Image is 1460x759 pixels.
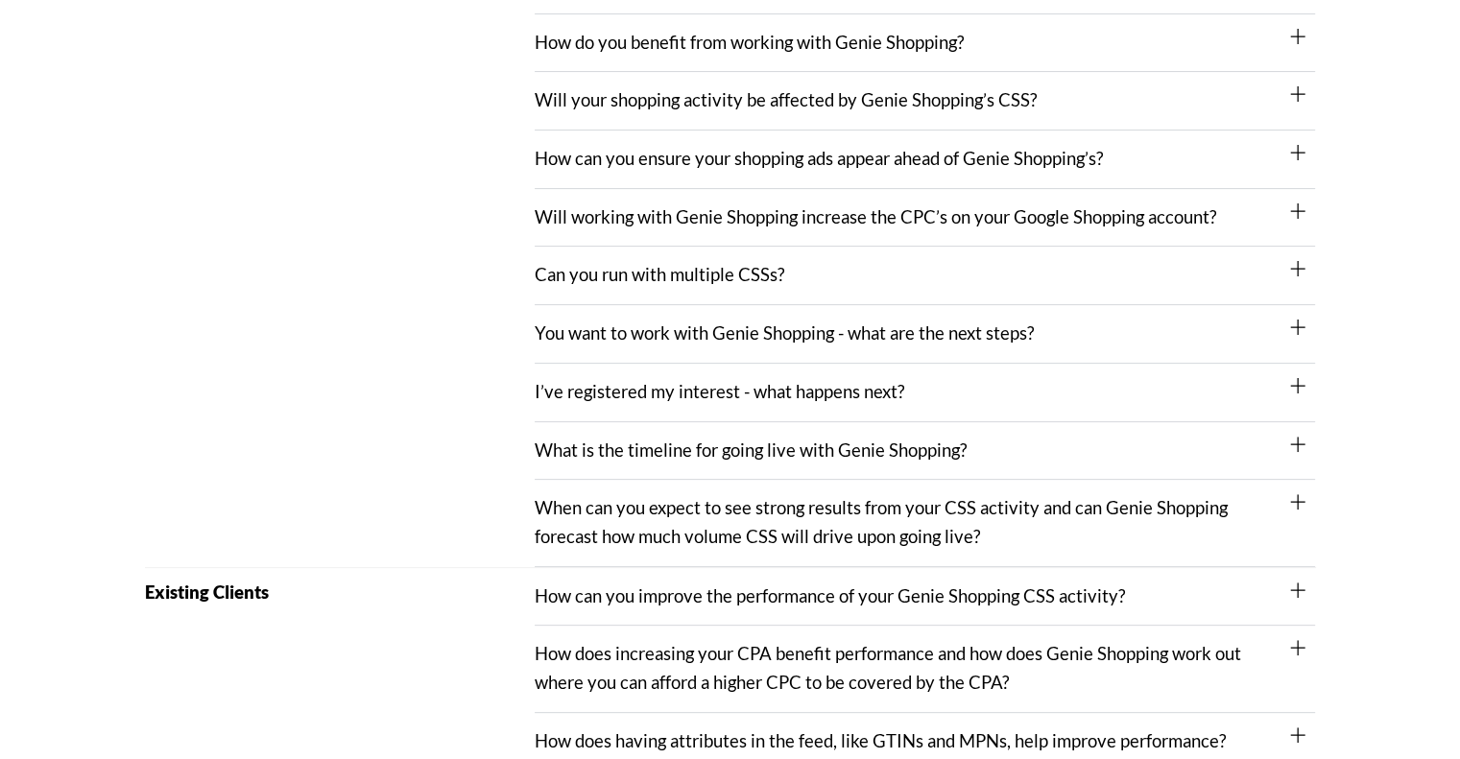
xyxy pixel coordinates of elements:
div: Will your shopping activity be affected by Genie Shopping’s CSS? [535,72,1315,130]
a: What is the timeline for going live with Genie Shopping? [535,439,967,461]
div: When can you expect to see strong results from your CSS activity and can Genie Shopping forecast ... [535,480,1315,566]
a: How can you ensure your shopping ads appear ahead of Genie Shopping’s? [535,148,1103,169]
div: I’ve registered my interest - what happens next? [535,364,1315,422]
a: How do you benefit from working with Genie Shopping? [535,32,964,53]
div: How can you improve the performance of your Genie Shopping CSS activity? [535,568,1315,627]
a: I’ve registered my interest - what happens next? [535,381,904,402]
h2: Existing Clients [145,583,536,602]
a: Will your shopping activity be affected by Genie Shopping’s CSS? [535,89,1037,110]
div: How can you ensure your shopping ads appear ahead of Genie Shopping’s? [535,130,1315,189]
div: You want to work with Genie Shopping - what are the next steps? [535,305,1315,364]
div: How does increasing your CPA benefit performance and how does Genie Shopping work out where you c... [535,626,1315,712]
a: How does having attributes in the feed, like GTINs and MPNs, help improve performance? [535,730,1226,751]
a: When can you expect to see strong results from your CSS activity and can Genie Shopping forecast ... [535,497,1228,547]
div: Can you run with multiple CSSs? [535,247,1315,305]
a: Can you run with multiple CSSs? [535,264,784,285]
a: How can you improve the performance of your Genie Shopping CSS activity? [535,585,1125,606]
div: Will working with Genie Shopping increase the CPC’s on your Google Shopping account? [535,189,1315,248]
div: How do you benefit from working with Genie Shopping? [535,14,1315,73]
a: Will working with Genie Shopping increase the CPC’s on your Google Shopping account? [535,206,1216,227]
a: How does increasing your CPA benefit performance and how does Genie Shopping work out where you c... [535,643,1241,693]
a: You want to work with Genie Shopping - what are the next steps? [535,322,1034,344]
div: What is the timeline for going live with Genie Shopping? [535,422,1315,481]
